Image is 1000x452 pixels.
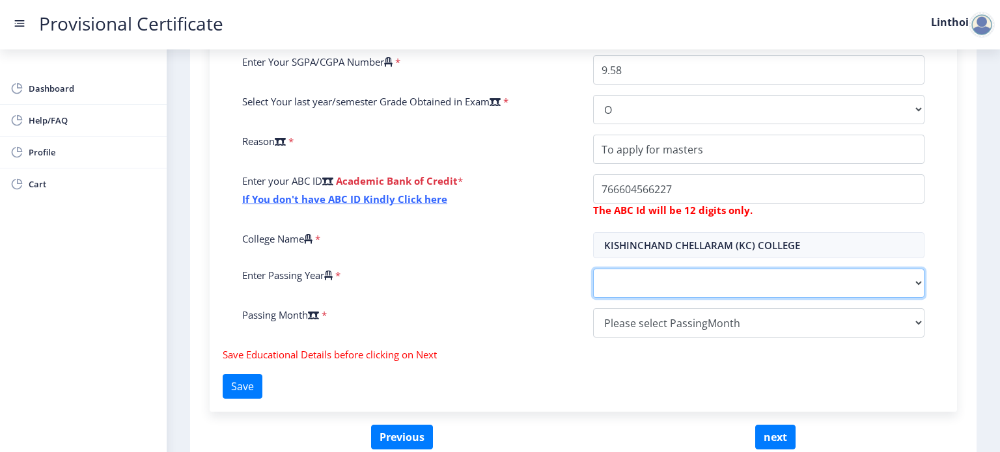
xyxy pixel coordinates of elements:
a: Provisional Certificate [26,17,236,31]
label: Select Your last year/semester Grade Obtained in Exam [242,95,501,108]
label: Enter your ABC ID [242,174,333,187]
span: Dashboard [29,81,156,96]
b: Academic Bank of Credit [336,174,458,187]
input: ABC ID [593,174,924,204]
span: Help/FAQ [29,113,156,128]
label: Enter Your SGPA/CGPA Number [242,55,393,68]
input: Reason [593,135,924,164]
span: Profile [29,144,156,160]
label: College Name [242,232,312,245]
label: Reason [242,135,286,148]
button: next [755,425,796,449]
input: Select College Name [593,232,924,258]
label: Enter Passing Year [242,269,333,282]
span: Save Educational Details before clicking on Next [223,348,437,361]
label: Linthoi [931,17,969,27]
span: Cart [29,176,156,192]
button: Previous [371,425,433,449]
button: Save [223,374,262,399]
b: The ABC Id will be 12 digits only. [593,204,753,217]
label: Passing Month [242,308,319,321]
input: Grade Point [593,55,924,85]
a: If You don't have ABC ID Kindly Click here [242,193,447,206]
